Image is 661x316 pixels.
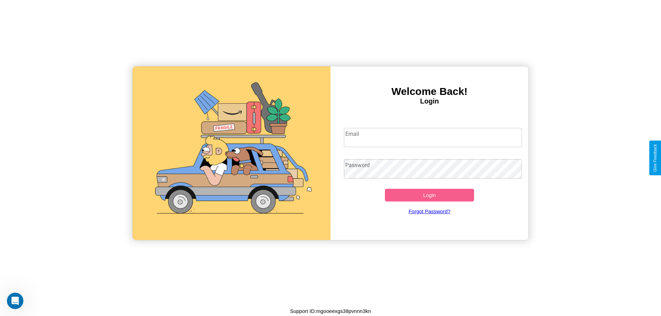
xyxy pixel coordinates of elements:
p: Support ID: mgooeexgs38pvnnn3kn [290,306,371,316]
img: gif [133,66,330,240]
button: Login [385,189,474,201]
h4: Login [330,97,528,105]
h3: Welcome Back! [330,86,528,97]
div: Give Feedback [653,144,658,172]
a: Forgot Password? [340,201,519,221]
iframe: Intercom live chat [7,293,23,309]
